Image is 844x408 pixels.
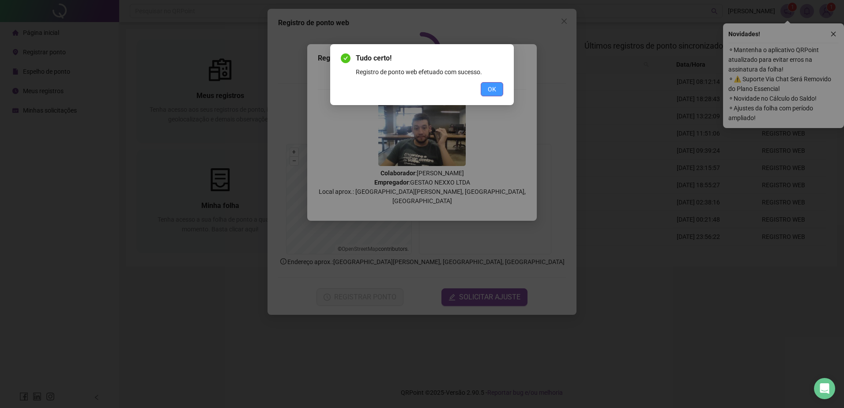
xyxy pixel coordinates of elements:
span: check-circle [341,53,350,63]
div: Open Intercom Messenger [814,378,835,399]
span: OK [488,84,496,94]
div: Registro de ponto web efetuado com sucesso. [356,67,503,77]
span: Tudo certo! [356,53,503,64]
button: OK [481,82,503,96]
